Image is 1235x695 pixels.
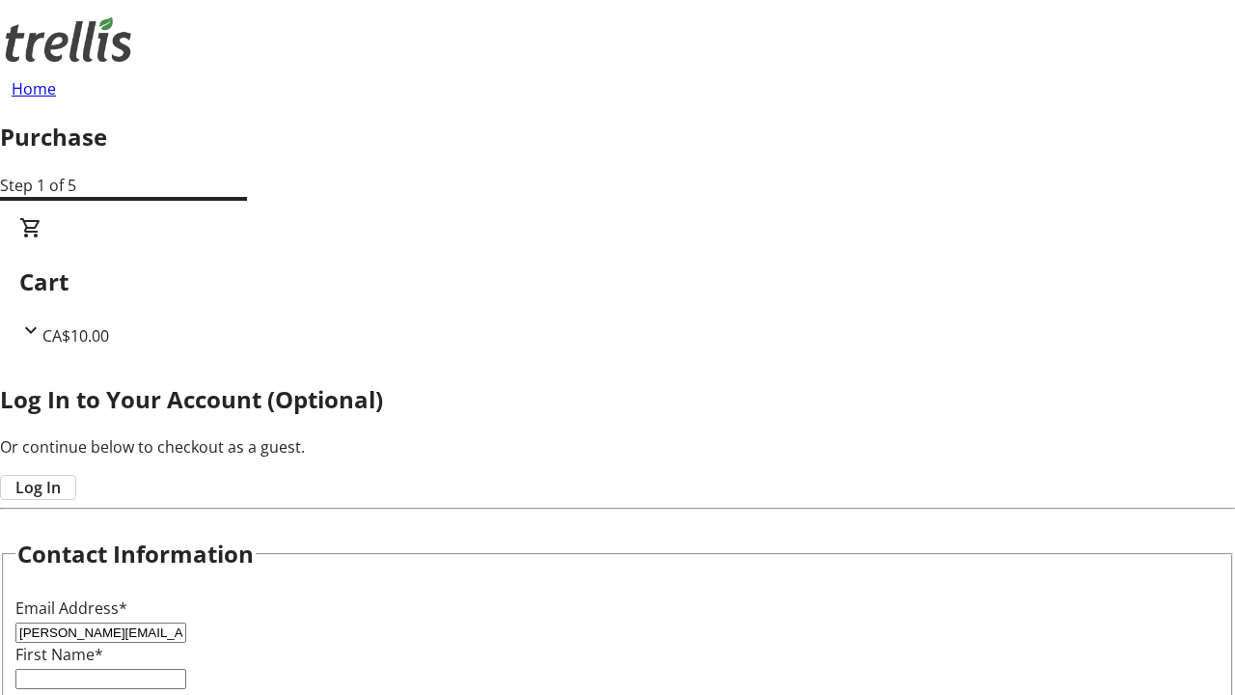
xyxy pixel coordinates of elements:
div: CartCA$10.00 [19,216,1216,347]
label: Email Address* [15,598,127,619]
label: First Name* [15,644,103,665]
span: Log In [15,476,61,499]
span: CA$10.00 [42,325,109,347]
h2: Cart [19,264,1216,299]
h2: Contact Information [17,537,254,571]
